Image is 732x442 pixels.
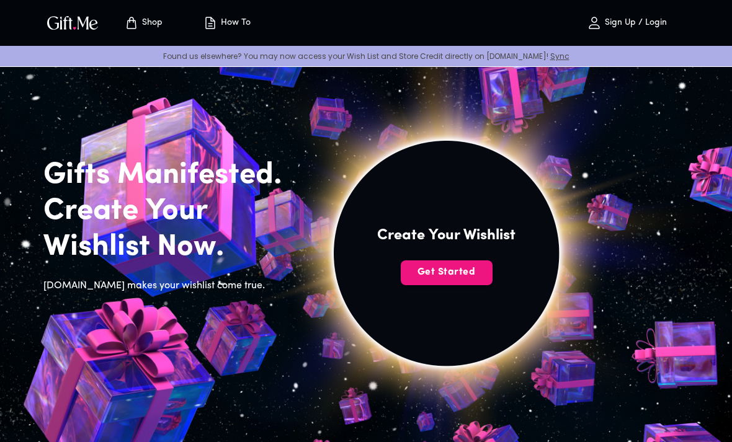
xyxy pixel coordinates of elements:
[109,3,177,43] button: Store page
[139,18,163,29] p: Shop
[45,14,100,32] img: GiftMe Logo
[192,3,261,43] button: How To
[218,18,251,29] p: How To
[203,15,218,30] img: how-to.svg
[377,226,516,245] h4: Create Your Wishlist
[43,193,301,229] h2: Create Your
[43,157,301,193] h2: Gifts Manifested.
[43,15,102,30] button: GiftMe Logo
[401,260,493,285] button: Get Started
[10,51,722,61] p: Found us elsewhere? You may now access your Wish List and Store Credit directly on [DOMAIN_NAME]!
[401,265,493,279] span: Get Started
[565,3,689,43] button: Sign Up / Login
[550,51,569,61] a: Sync
[602,18,667,29] p: Sign Up / Login
[43,229,301,265] h2: Wishlist Now.
[43,278,301,294] h6: [DOMAIN_NAME] makes your wishlist come true.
